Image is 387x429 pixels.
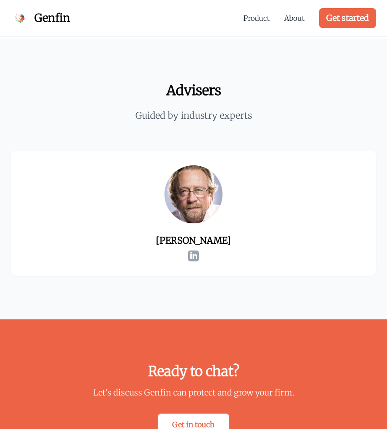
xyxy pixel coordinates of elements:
a: Get started [319,8,376,28]
p: Guided by industry experts [11,109,376,122]
h2: Ready to chat? [11,363,376,379]
a: About [284,13,305,24]
img: Joe Orr [164,165,223,223]
a: Genfin [11,9,70,27]
span: Genfin [34,11,70,25]
h3: [PERSON_NAME] [156,234,231,247]
h2: Advisers [11,82,376,98]
a: Product [243,13,270,24]
img: Genfin Logo [11,9,29,27]
p: Let's discuss Genfin can protect and grow your firm. [11,386,376,399]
